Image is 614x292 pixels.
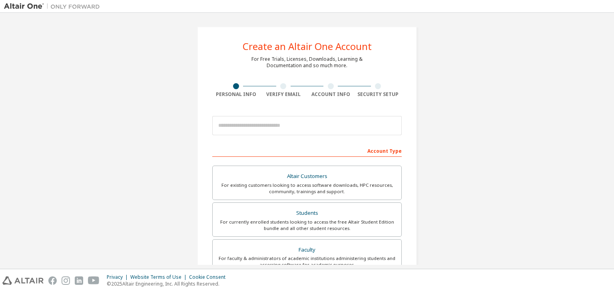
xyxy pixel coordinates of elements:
div: Account Type [212,144,402,157]
div: For currently enrolled students looking to access the free Altair Student Edition bundle and all ... [217,219,397,232]
div: For faculty & administrators of academic institutions administering students and accessing softwa... [217,255,397,268]
div: Altair Customers [217,171,397,182]
div: Personal Info [212,91,260,98]
div: Privacy [107,274,130,280]
div: Students [217,208,397,219]
div: Verify Email [260,91,307,98]
img: instagram.svg [62,276,70,285]
div: Security Setup [355,91,402,98]
div: For Free Trials, Licenses, Downloads, Learning & Documentation and so much more. [251,56,363,69]
img: facebook.svg [48,276,57,285]
div: Create an Altair One Account [243,42,372,51]
div: Account Info [307,91,355,98]
img: linkedin.svg [75,276,83,285]
img: youtube.svg [88,276,100,285]
p: © 2025 Altair Engineering, Inc. All Rights Reserved. [107,280,230,287]
div: Website Terms of Use [130,274,189,280]
img: Altair One [4,2,104,10]
div: Faculty [217,244,397,256]
img: altair_logo.svg [2,276,44,285]
div: For existing customers looking to access software downloads, HPC resources, community, trainings ... [217,182,397,195]
div: Cookie Consent [189,274,230,280]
